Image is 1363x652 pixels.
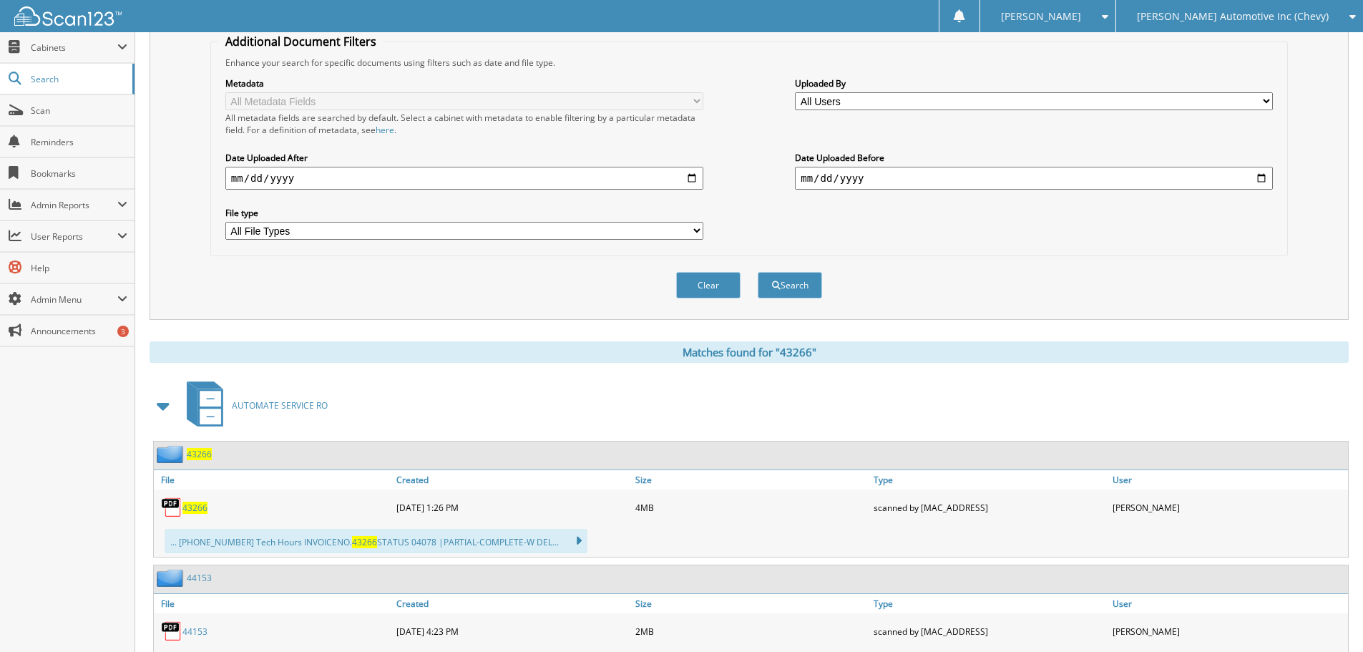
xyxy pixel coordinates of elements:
[31,104,127,117] span: Scan
[150,341,1349,363] div: Matches found for "43266"
[676,272,741,298] button: Clear
[225,112,703,136] div: All metadata fields are searched by default. Select a cabinet with metadata to enable filtering b...
[31,325,127,337] span: Announcements
[393,470,632,490] a: Created
[352,536,377,548] span: 43266
[632,470,871,490] a: Size
[632,594,871,613] a: Size
[1001,12,1081,21] span: [PERSON_NAME]
[161,497,182,518] img: PDF.png
[376,124,394,136] a: here
[154,470,393,490] a: File
[182,502,207,514] a: 43266
[225,77,703,89] label: Metadata
[393,493,632,522] div: [DATE] 1:26 PM
[225,207,703,219] label: File type
[795,77,1273,89] label: Uploaded By
[1109,594,1348,613] a: User
[182,626,207,638] a: 44153
[632,617,871,646] div: 2MB
[31,73,125,85] span: Search
[165,529,587,553] div: ... [PHONE_NUMBER] Tech Hours INVOICENO. STATUS 04078 |PARTIAL-COMPLETE-W DEL...
[758,272,822,298] button: Search
[187,448,212,460] a: 43266
[632,493,871,522] div: 4MB
[225,152,703,164] label: Date Uploaded After
[870,493,1109,522] div: scanned by [MAC_ADDRESS]
[157,445,187,463] img: folder2.png
[870,617,1109,646] div: scanned by [MAC_ADDRESS]
[1109,617,1348,646] div: [PERSON_NAME]
[218,34,384,49] legend: Additional Document Filters
[225,167,703,190] input: start
[795,152,1273,164] label: Date Uploaded Before
[870,594,1109,613] a: Type
[187,572,212,584] a: 44153
[31,199,117,211] span: Admin Reports
[393,594,632,613] a: Created
[870,470,1109,490] a: Type
[117,326,129,337] div: 3
[232,399,328,412] span: AUTOMATE SERVICE RO
[31,136,127,148] span: Reminders
[31,42,117,54] span: Cabinets
[1109,493,1348,522] div: [PERSON_NAME]
[393,617,632,646] div: [DATE] 4:23 PM
[31,167,127,180] span: Bookmarks
[157,569,187,587] img: folder2.png
[161,621,182,642] img: PDF.png
[31,293,117,306] span: Admin Menu
[218,57,1280,69] div: Enhance your search for specific documents using filters such as date and file type.
[178,377,328,434] a: AUTOMATE SERVICE RO
[14,6,122,26] img: scan123-logo-white.svg
[154,594,393,613] a: File
[31,262,127,274] span: Help
[1291,583,1363,652] iframe: Chat Widget
[795,167,1273,190] input: end
[31,230,117,243] span: User Reports
[1137,12,1329,21] span: [PERSON_NAME] Automotive Inc (Chevy)
[1109,470,1348,490] a: User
